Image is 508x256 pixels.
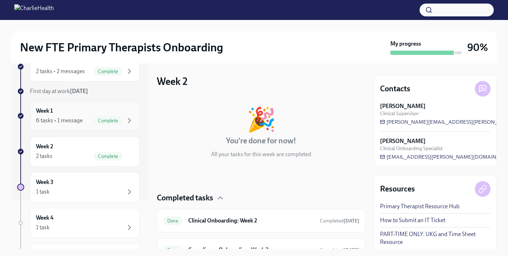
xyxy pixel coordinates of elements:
strong: My progress [390,40,421,48]
span: Clinical Supervisor [380,110,419,117]
div: 🎉 [247,108,276,131]
a: Week -12 tasks • 2 messagesComplete [17,52,140,82]
span: Complete [94,154,122,159]
strong: [DATE] [70,88,88,94]
a: DoneClinical Onboarding: Week 2Completed[DATE] [163,215,359,226]
a: Primary Therapist Resource Hub [380,203,460,210]
h6: Week 4 [36,214,53,222]
div: 6 tasks • 1 message [36,117,83,124]
h3: Week 2 [157,75,188,88]
h4: You're done for now! [226,135,296,146]
a: Week 31 task [17,172,140,202]
span: August 26th, 2025 08:13 [320,247,359,254]
h4: Contacts [380,83,410,94]
h3: 90% [467,41,488,54]
h6: Week 2 [36,143,53,150]
span: August 28th, 2025 13:12 [320,217,359,224]
h4: Completed tasks [157,193,213,203]
h4: Resources [380,184,415,194]
span: Clinical Onboarding Specialist [380,145,443,152]
h2: New FTE Primary Therapists Onboarding [20,40,223,55]
span: Completed [320,218,359,224]
span: Done [163,218,183,224]
h6: Compliance Onboarding: Week 2 [188,246,314,254]
strong: [PERSON_NAME] [380,137,426,145]
div: Completed tasks [157,193,365,203]
a: Week 41 task [17,208,140,238]
div: 1 task [36,224,50,231]
div: 1 task [36,188,50,196]
h6: Clinical Onboarding: Week 2 [188,217,314,225]
a: Week 16 tasks • 1 messageComplete [17,101,140,131]
a: Week 22 tasksComplete [17,137,140,167]
a: PART-TIME ONLY: UKG and Time Sheet Resource [380,230,491,246]
strong: [DATE] [344,218,359,224]
strong: [PERSON_NAME] [380,102,426,110]
a: DoneCompliance Onboarding: Week 2Completed[DATE] [163,244,359,256]
a: First day at work[DATE] [17,87,140,95]
a: How to Submit an IT Ticket [380,216,445,224]
img: CharlieHealth [14,4,54,16]
span: Complete [94,69,122,74]
span: Done [163,247,183,253]
h6: Week 3 [36,178,53,186]
span: First day at work [30,88,88,94]
span: Completed [320,247,359,253]
h6: Week 1 [36,107,53,115]
span: Complete [94,118,122,123]
strong: [DATE] [344,247,359,253]
p: All your tasks for this week are completed [211,150,311,158]
div: 2 tasks [36,152,52,160]
div: 2 tasks • 2 messages [36,67,85,75]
